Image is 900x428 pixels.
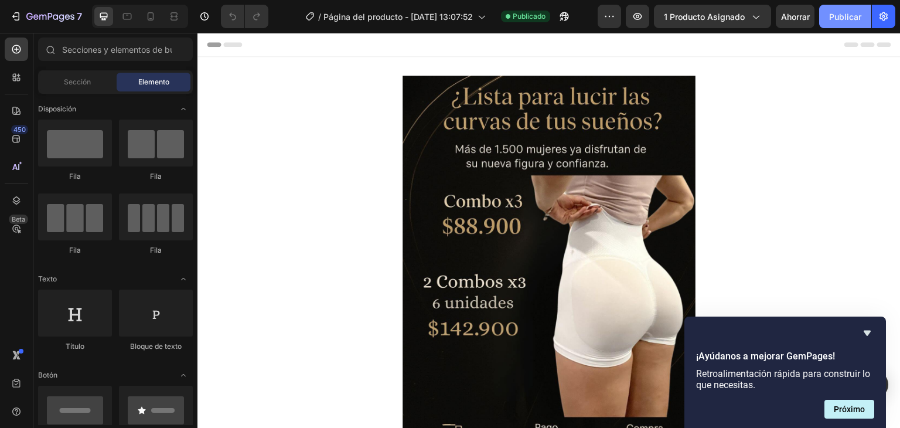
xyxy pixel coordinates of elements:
[5,5,87,28] button: 7
[776,5,814,28] button: Ahorrar
[221,5,268,28] div: Deshacer/Rehacer
[77,11,82,22] font: 7
[323,12,473,22] font: Página del producto - [DATE] 13:07:52
[138,77,169,86] font: Elemento
[824,400,874,419] button: Siguiente pregunta
[318,12,321,22] font: /
[38,38,193,61] input: Secciones y elementos de búsqueda
[13,125,26,134] font: 450
[174,100,193,118] span: Abrir palanca
[664,12,745,22] font: 1 producto asignado
[69,246,81,254] font: Fila
[150,246,162,254] font: Fila
[781,12,810,22] font: Ahorrar
[513,12,546,21] font: Publicado
[654,5,771,28] button: 1 producto asignado
[834,405,865,414] font: Próximo
[174,270,193,288] span: Abrir palanca
[12,215,25,223] font: Beta
[69,172,81,181] font: Fila
[38,104,76,113] font: Disposición
[174,366,193,385] span: Abrir palanca
[64,77,91,86] font: Sección
[66,342,84,351] font: Título
[38,274,57,283] font: Texto
[696,368,870,390] font: Retroalimentación rápida para construir lo que necesitas.
[130,342,182,351] font: Bloque de texto
[696,349,874,364] h2: ¡Ayúdanos a mejorar GemPages!
[696,326,874,419] div: ¡Ayúdanos a mejorar GemPages!
[38,371,57,379] font: Botón
[829,12,861,22] font: Publicar
[860,326,874,340] button: Ocultar encuesta
[197,33,900,428] iframe: Área de diseño
[696,351,835,362] font: ¡Ayúdanos a mejorar GemPages!
[819,5,871,28] button: Publicar
[150,172,162,181] font: Fila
